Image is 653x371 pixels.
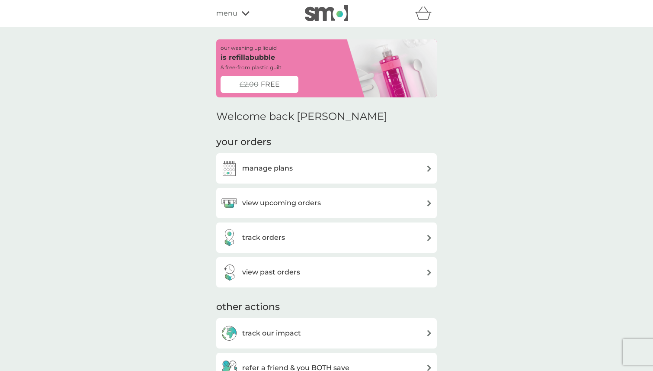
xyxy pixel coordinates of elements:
[240,79,259,90] span: £2.00
[242,197,321,209] h3: view upcoming orders
[426,330,432,336] img: arrow right
[242,232,285,243] h3: track orders
[426,269,432,276] img: arrow right
[261,79,280,90] span: FREE
[426,365,432,371] img: arrow right
[221,52,275,63] p: is refillabubble
[426,165,432,172] img: arrow right
[216,8,237,19] span: menu
[305,5,348,21] img: smol
[415,5,437,22] div: basket
[426,200,432,206] img: arrow right
[426,235,432,241] img: arrow right
[242,328,301,339] h3: track our impact
[216,135,271,149] h3: your orders
[216,300,280,314] h3: other actions
[216,110,387,123] h2: Welcome back [PERSON_NAME]
[242,163,293,174] h3: manage plans
[242,267,300,278] h3: view past orders
[221,44,277,52] p: our washing up liquid
[221,63,282,71] p: & free-from plastic guilt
